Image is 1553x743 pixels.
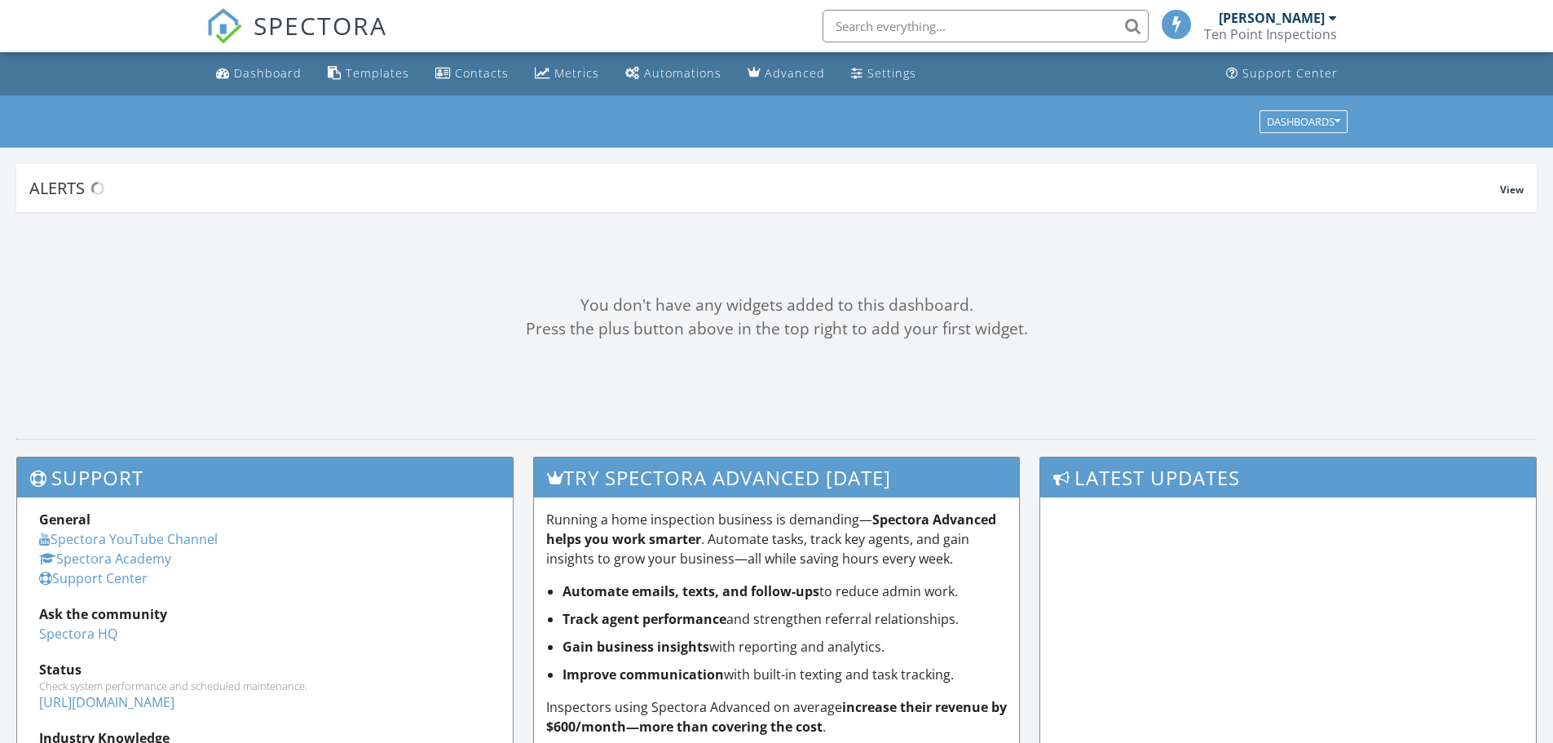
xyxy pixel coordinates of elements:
[206,22,387,56] a: SPECTORA
[1219,10,1325,26] div: [PERSON_NAME]
[563,638,709,656] strong: Gain business insights
[1242,65,1338,81] div: Support Center
[254,8,387,42] span: SPECTORA
[39,679,491,692] div: Check system performance and scheduled maintenance.
[563,582,1008,601] li: to reduce admin work.
[1220,59,1344,89] a: Support Center
[210,59,308,89] a: Dashboard
[39,660,491,679] div: Status
[16,294,1537,317] div: You don't have any widgets added to this dashboard.
[39,550,171,568] a: Spectora Academy
[29,177,1500,199] div: Alerts
[39,693,174,711] a: [URL][DOMAIN_NAME]
[206,8,242,44] img: The Best Home Inspection Software - Spectora
[455,65,509,81] div: Contacts
[1500,183,1524,197] span: View
[534,458,1020,498] h3: Try spectora advanced [DATE]
[546,511,996,548] strong: Spectora Advanced helps you work smarter
[1040,458,1536,498] h3: Latest Updates
[39,569,148,587] a: Support Center
[39,530,218,548] a: Spectora YouTube Channel
[563,582,819,600] strong: Automate emails, texts, and follow-ups
[823,10,1149,42] input: Search everything...
[546,698,1007,736] strong: increase their revenue by $600/month—more than covering the cost
[16,317,1537,341] div: Press the plus button above in the top right to add your first widget.
[1267,116,1340,127] div: Dashboards
[17,458,513,498] h3: Support
[39,604,491,624] div: Ask the community
[619,59,728,89] a: Automations (Basic)
[429,59,515,89] a: Contacts
[563,666,724,683] strong: Improve communication
[563,637,1008,657] li: with reporting and analytics.
[741,59,832,89] a: Advanced
[563,665,1008,684] li: with built-in texting and task tracking.
[554,65,599,81] div: Metrics
[546,697,1008,736] p: Inspectors using Spectora Advanced on average .
[644,65,721,81] div: Automations
[321,59,416,89] a: Templates
[1260,110,1348,133] button: Dashboards
[867,65,916,81] div: Settings
[765,65,825,81] div: Advanced
[563,610,726,628] strong: Track agent performance
[39,511,90,529] strong: General
[39,625,117,643] a: Spectora HQ
[234,65,302,81] div: Dashboard
[845,59,923,89] a: Settings
[563,609,1008,629] li: and strengthen referral relationships.
[528,59,606,89] a: Metrics
[546,510,1008,568] p: Running a home inspection business is demanding— . Automate tasks, track key agents, and gain ins...
[1204,26,1337,42] div: Ten Point Inspections
[346,65,409,81] div: Templates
